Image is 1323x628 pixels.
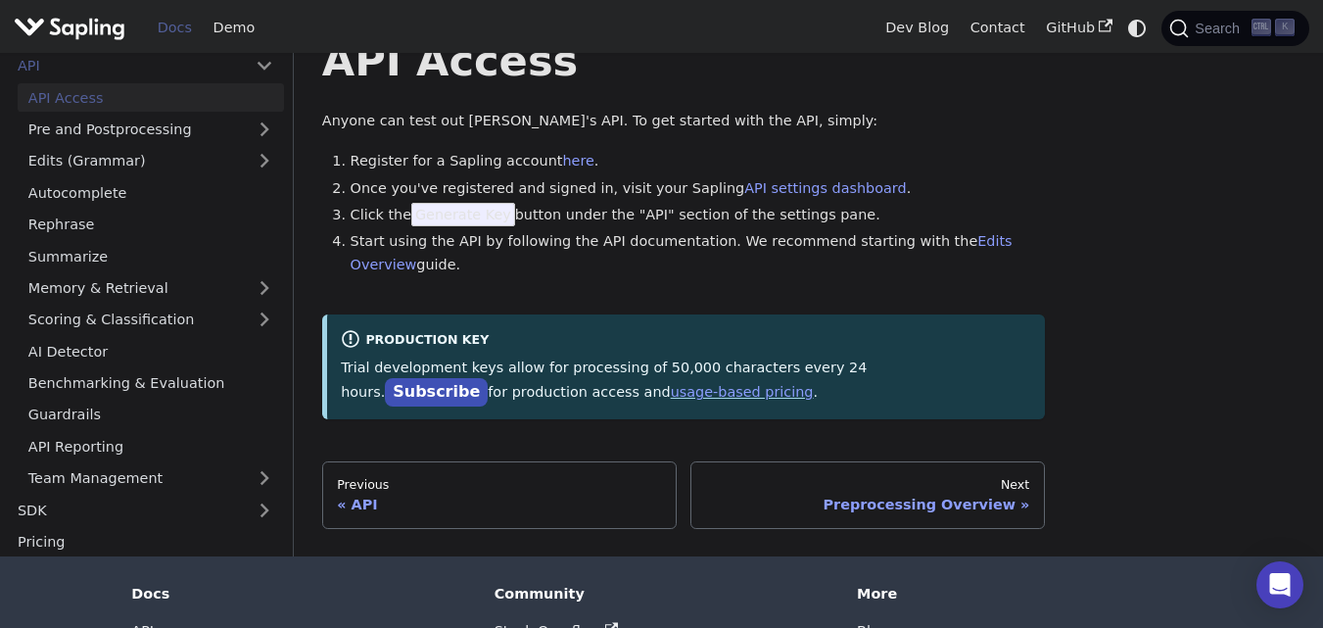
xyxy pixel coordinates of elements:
p: Trial development keys allow for processing of 50,000 characters every 24 hours. for production a... [341,357,1030,406]
div: Docs [131,585,466,603]
a: Demo [203,13,265,43]
a: Rephrase [18,211,284,239]
a: Pricing [7,528,284,556]
a: Dev Blog [874,13,959,43]
a: Autocomplete [18,179,284,208]
div: Next [705,477,1029,493]
a: AI Detector [18,338,284,366]
button: Search (Ctrl+K) [1161,11,1308,46]
a: Team Management [18,464,284,493]
a: Subscribe [385,378,488,407]
div: More [857,585,1192,603]
div: Production Key [341,329,1030,353]
h1: API Access [322,34,1045,87]
button: Collapse sidebar category 'API' [245,52,284,80]
a: API [7,52,245,80]
div: API [337,496,661,513]
div: Previous [337,477,661,493]
nav: Docs pages [322,461,1045,528]
li: Register for a Sapling account . [351,150,1045,173]
a: PreviousAPI [322,461,677,528]
button: Expand sidebar category 'SDK' [245,497,284,525]
li: Start using the API by following the API documentation. We recommend starting with the guide. [351,230,1045,277]
a: Summarize [18,243,284,271]
div: Community [495,585,829,603]
a: usage-based pricing [671,384,814,400]
a: NextPreprocessing Overview [690,461,1045,528]
span: Generate Key [411,203,515,226]
a: SDK [7,497,245,525]
a: GitHub [1035,13,1122,43]
a: here [562,153,593,169]
a: API Reporting [18,433,284,461]
li: Once you've registered and signed in, visit your Sapling . [351,177,1045,201]
a: Scoring & Classification [18,306,284,334]
a: Edits (Grammar) [18,147,284,175]
a: Benchmarking & Evaluation [18,369,284,398]
button: Switch between dark and light mode (currently system mode) [1123,14,1152,42]
div: Open Intercom Messenger [1256,561,1303,608]
a: Memory & Retrieval [18,274,284,303]
a: Docs [147,13,203,43]
a: Guardrails [18,401,284,429]
kbd: K [1275,19,1295,36]
a: Pre and Postprocessing [18,116,284,144]
span: Search [1189,21,1252,36]
a: API settings dashboard [744,180,906,196]
a: Contact [960,13,1036,43]
img: Sapling.ai [14,14,125,42]
div: Preprocessing Overview [705,496,1029,513]
a: API Access [18,84,284,113]
p: Anyone can test out [PERSON_NAME]'s API. To get started with the API, simply: [322,110,1045,133]
li: Click the button under the "API" section of the settings pane. [351,204,1045,227]
a: Sapling.ai [14,14,132,42]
